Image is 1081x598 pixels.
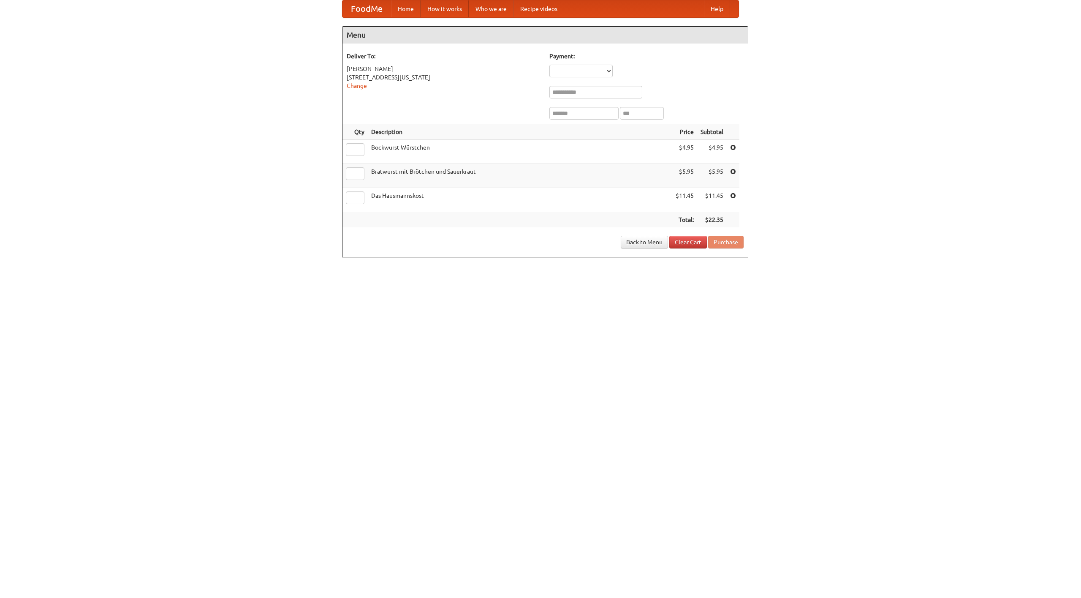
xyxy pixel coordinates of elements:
[347,52,541,60] h5: Deliver To:
[368,124,672,140] th: Description
[672,164,697,188] td: $5.95
[697,140,727,164] td: $4.95
[549,52,744,60] h5: Payment:
[347,65,541,73] div: [PERSON_NAME]
[342,124,368,140] th: Qty
[697,164,727,188] td: $5.95
[672,140,697,164] td: $4.95
[347,82,367,89] a: Change
[368,188,672,212] td: Das Hausmannskost
[621,236,668,248] a: Back to Menu
[697,124,727,140] th: Subtotal
[697,212,727,228] th: $22.35
[421,0,469,17] a: How it works
[672,124,697,140] th: Price
[342,0,391,17] a: FoodMe
[513,0,564,17] a: Recipe videos
[672,188,697,212] td: $11.45
[672,212,697,228] th: Total:
[347,73,541,82] div: [STREET_ADDRESS][US_STATE]
[368,140,672,164] td: Bockwurst Würstchen
[342,27,748,44] h4: Menu
[669,236,707,248] a: Clear Cart
[697,188,727,212] td: $11.45
[368,164,672,188] td: Bratwurst mit Brötchen und Sauerkraut
[391,0,421,17] a: Home
[469,0,513,17] a: Who we are
[708,236,744,248] button: Purchase
[704,0,730,17] a: Help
